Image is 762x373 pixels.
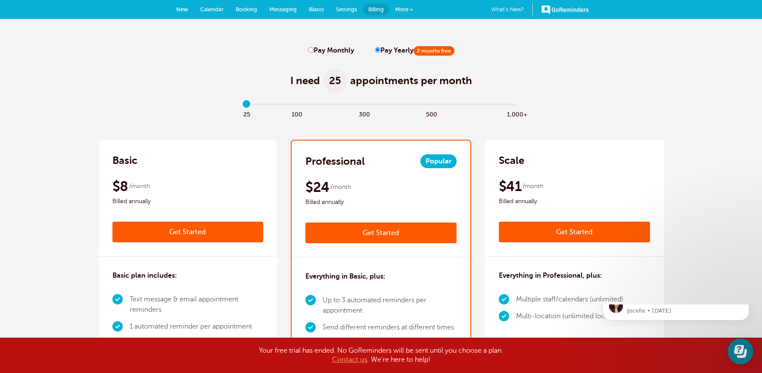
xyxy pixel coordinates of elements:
li: Multi-location (unlimited locations) [516,308,626,325]
h2: Scale [499,154,524,167]
span: /month [523,181,543,191]
span: Billed annually [499,196,650,207]
a: Get Started [499,222,650,242]
span: 500 [423,109,440,119]
li: Up to 3 automated reminders per appointment [323,292,457,319]
span: /month [330,182,351,192]
span: Billed annually [112,196,264,207]
span: Billing [368,6,384,13]
span: 300 [356,109,373,119]
iframe: Intercom notifications message [590,304,762,326]
span: appointments per month [350,74,472,88]
div: Your free trial has ended. No GoReminders will be sent until you choose a plan. . We're here to h... [166,346,597,364]
span: Calendar [200,6,224,13]
h3: Everything in Basic, plus: [305,271,386,282]
span: $41 [499,178,521,195]
input: Pay Monthly [308,47,314,53]
span: Popular [420,154,457,168]
span: Billed annually [305,197,457,207]
span: $24 [305,179,329,196]
a: Get Started [305,223,457,243]
iframe: Resource center [728,339,753,364]
span: I need [290,74,320,88]
span: Messaging [269,6,297,13]
li: 1 automated reminder per appointment [130,318,264,335]
a: Billing [363,4,389,15]
span: Blasts [309,6,324,13]
label: Pay Yearly [375,47,454,55]
h3: Basic plan includes: [112,270,177,281]
li: Text message & email appointment reminders [130,291,264,318]
p: Message from Jocelle, sent 2w ago [37,3,153,10]
a: Get Started [112,222,264,242]
a: What's New? [491,3,533,17]
h3: Everything in Professional, plus: [499,270,602,281]
span: Booking [236,6,257,13]
span: 2 months free [414,46,454,56]
span: 1,000+ [507,109,524,119]
span: Settings [336,6,357,13]
input: Pay Yearly2 months free [375,47,380,53]
span: New [176,6,188,13]
span: /month [129,181,150,191]
span: More [395,6,408,13]
li: Customize when the reminder is sent [130,335,264,352]
h2: Basic [112,154,137,167]
span: 25 [238,109,255,119]
span: 25 [323,69,347,93]
label: Pay Monthly [308,47,354,55]
h2: Professional [305,154,365,168]
li: Send different reminders at different times [323,319,457,336]
li: Automated appointment confirmations [323,336,457,353]
span: $8 [112,178,128,195]
li: Multiple staff/calendars (unlimited) [516,291,626,308]
span: 100 [289,109,305,119]
a: Contact us [332,356,367,364]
